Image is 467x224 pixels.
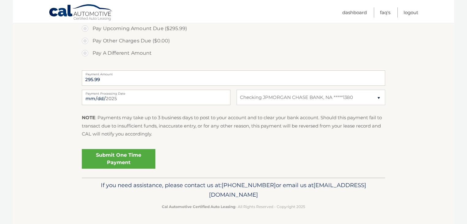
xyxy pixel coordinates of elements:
p: If you need assistance, please contact us at: or email us at [86,180,381,200]
a: Submit One Time Payment [82,149,155,169]
span: [PHONE_NUMBER] [222,182,276,189]
strong: Cal Automotive Certified Auto Leasing [162,204,235,209]
a: Cal Automotive [49,4,113,22]
input: Payment Amount [82,70,385,86]
label: Payment Amount [82,70,385,75]
a: FAQ's [380,7,390,18]
label: Pay A Different Amount [82,47,385,59]
a: Logout [404,7,418,18]
p: - All Rights Reserved - Copyright 2025 [86,203,381,210]
label: Pay Upcoming Amount Due ($295.99) [82,22,385,35]
input: Payment Date [82,90,230,105]
p: : Payments may take up to 3 business days to post to your account and to clear your bank account.... [82,114,385,138]
a: Dashboard [342,7,367,18]
label: Pay Other Charges Due ($0.00) [82,35,385,47]
strong: NOTE [82,115,95,120]
label: Payment Processing Date [82,90,230,95]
